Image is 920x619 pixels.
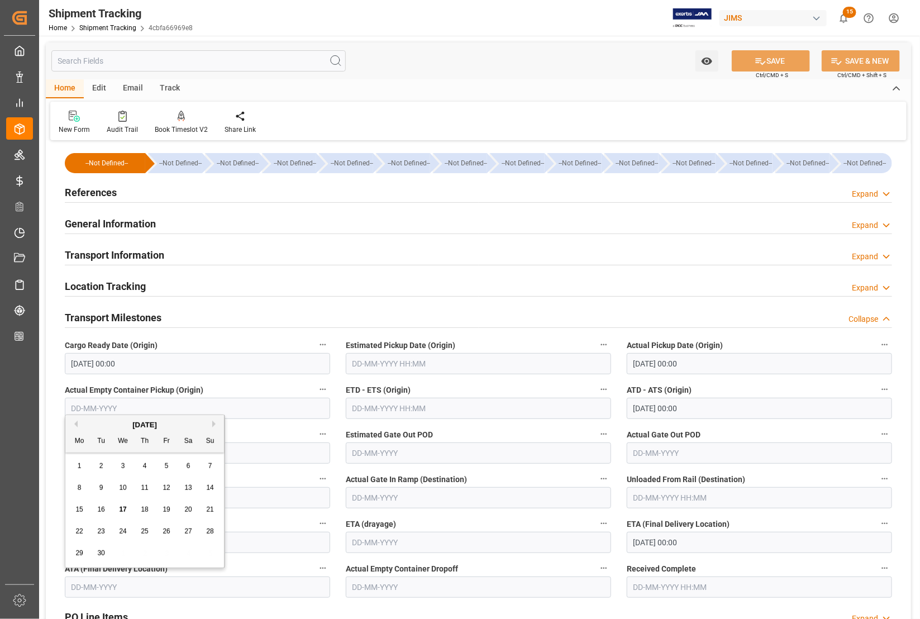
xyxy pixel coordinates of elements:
span: Ctrl/CMD + Shift + S [837,71,886,79]
div: Choose Wednesday, September 10th, 2025 [116,481,130,495]
span: 28 [206,527,213,535]
div: [DATE] [65,420,224,431]
span: Actual Pickup Date (Origin) [627,340,723,351]
input: DD-MM-YYYY [65,577,330,598]
div: Choose Wednesday, September 24th, 2025 [116,525,130,539]
div: Choose Friday, September 19th, 2025 [160,503,174,517]
span: 14 [206,484,213,492]
div: --Not Defined-- [444,153,487,173]
div: Choose Saturday, September 27th, 2025 [182,525,196,539]
div: Edit [84,79,115,98]
input: Search Fields [51,50,346,72]
span: 13 [184,484,192,492]
div: Share Link [225,125,256,135]
div: Audit Trail [107,125,138,135]
input: DD-MM-YYYY [627,442,892,464]
div: Choose Monday, September 8th, 2025 [73,481,87,495]
div: --Not Defined-- [216,153,259,173]
div: --Not Defined-- [330,153,373,173]
span: 11 [141,484,148,492]
span: Estimated Pickup Date (Origin) [346,340,455,351]
div: --Not Defined-- [604,153,659,173]
div: Choose Thursday, September 11th, 2025 [138,481,152,495]
div: Expand [852,282,878,294]
span: 7 [208,462,212,470]
div: Expand [852,251,878,263]
a: Home [49,24,67,32]
div: Book Timeslot V2 [155,125,208,135]
button: Actual Gate Out Ramp (Destination) [316,516,330,531]
div: Mo [73,435,87,449]
button: SAVE [732,50,810,72]
span: 4 [143,462,147,470]
div: Choose Tuesday, September 9th, 2025 [94,481,108,495]
input: DD-MM-YYYY [346,487,611,508]
div: Choose Tuesday, September 23rd, 2025 [94,525,108,539]
span: 12 [163,484,170,492]
div: New Form [59,125,90,135]
img: Exertis%20JAM%20-%20Email%20Logo.jpg_1722504956.jpg [673,8,712,28]
div: Choose Saturday, September 20th, 2025 [182,503,196,517]
div: Choose Saturday, September 6th, 2025 [182,459,196,473]
div: --Not Defined-- [661,153,716,173]
div: Home [46,79,84,98]
div: --Not Defined-- [433,153,487,173]
div: --Not Defined-- [718,153,773,173]
div: --Not Defined-- [559,153,602,173]
button: ATA (Final Delivery Location) [316,561,330,575]
button: ETD - ETS (Origin) [597,382,611,397]
div: Tu [94,435,108,449]
input: DD-MM-YYYY [346,577,611,598]
div: --Not Defined-- [65,153,145,173]
h2: Transport Milestones [65,310,161,325]
div: --Not Defined-- [775,153,830,173]
button: Actual Empty Container Dropoff [597,561,611,575]
div: --Not Defined-- [730,153,773,173]
h2: Location Tracking [65,279,146,294]
span: 22 [75,527,83,535]
span: ETA (drayage) [346,518,396,530]
span: 25 [141,527,148,535]
div: --Not Defined-- [376,153,430,173]
span: Ctrl/CMD + S [756,71,788,79]
span: Estimated Gate Out POD [346,429,433,441]
span: 15 [75,506,83,513]
div: --Not Defined-- [616,153,659,173]
div: Expand [852,220,878,231]
span: 1 [78,462,82,470]
span: 21 [206,506,213,513]
div: --Not Defined-- [832,153,892,173]
span: 8 [78,484,82,492]
div: Choose Thursday, September 18th, 2025 [138,503,152,517]
input: DD-MM-YYYY [346,532,611,553]
div: Choose Sunday, September 21st, 2025 [203,503,217,517]
div: Choose Thursday, September 4th, 2025 [138,459,152,473]
input: DD-MM-YYYY [65,398,330,419]
a: Shipment Tracking [79,24,136,32]
span: 20 [184,506,192,513]
div: --Not Defined-- [205,153,259,173]
div: --Not Defined-- [148,153,202,173]
span: 5 [165,462,169,470]
div: Su [203,435,217,449]
div: Expand [852,188,878,200]
button: Actual Gate Out POD [878,427,892,441]
span: 30 [97,549,104,557]
span: 3 [121,462,125,470]
input: DD-MM-YYYY HH:MM [346,398,611,419]
span: 24 [119,527,126,535]
button: Cargo Ready Date (Origin) [316,337,330,352]
div: --Not Defined-- [262,153,316,173]
input: DD-MM-YYYY HH:MM [65,353,330,374]
div: Choose Monday, September 29th, 2025 [73,546,87,560]
button: Help Center [856,6,881,31]
div: Choose Friday, September 5th, 2025 [160,459,174,473]
div: Track [151,79,188,98]
span: 29 [75,549,83,557]
button: open menu [695,50,718,72]
div: Choose Monday, September 1st, 2025 [73,459,87,473]
span: Actual Gate Out POD [627,429,700,441]
input: DD-MM-YYYY HH:MM [627,353,892,374]
button: ATD - ATS (Origin) [878,382,892,397]
span: ETD - ETS (Origin) [346,384,411,396]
